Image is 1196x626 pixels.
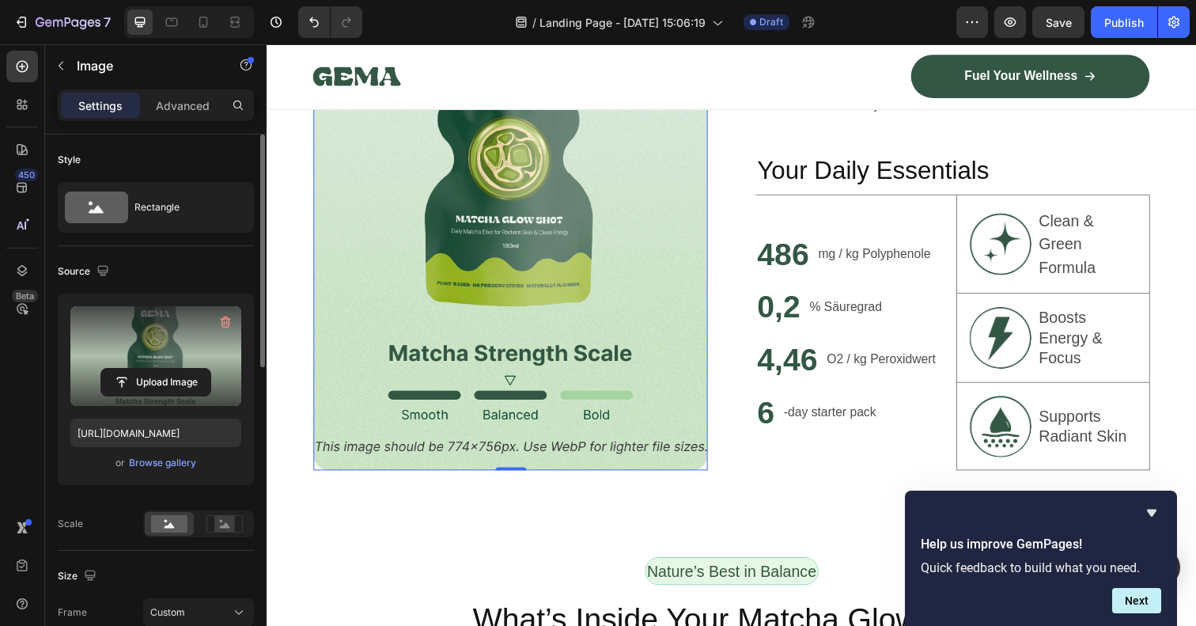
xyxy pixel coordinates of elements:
[499,354,520,398] h2: 6
[789,370,888,411] p: Supports Radiant Skin
[563,205,678,224] p: mg / kg Polyphenole
[1104,14,1144,31] div: Publish
[501,248,545,289] p: 0,2
[499,246,547,290] h2: Rich Text Editor. Editing area: main
[58,605,87,620] label: Frame
[572,313,683,332] p: O2 / kg Peroxidwert
[717,359,781,422] img: gempages_432750572815254551-02de95df-4361-456d-9244-174b694b3f64.png
[128,455,197,471] button: Browse gallery
[554,259,628,278] p: % Säuregrad
[15,169,38,181] div: 450
[298,6,362,38] div: Undo/Redo
[1112,588,1161,613] button: Next question
[58,566,100,587] div: Size
[501,194,554,235] p: 486
[570,311,685,333] div: Rich Text Editor. Editing area: main
[921,503,1161,613] div: Help us improve GemPages!
[78,97,123,114] p: Settings
[58,153,81,167] div: Style
[77,56,211,75] p: Image
[499,112,902,148] h2: Your Daily Essentials
[267,44,1196,626] iframe: Design area
[388,526,562,550] p: Nature’s Best in Balance
[553,257,630,279] div: Rich Text Editor. Editing area: main
[501,302,562,343] p: 4,46
[104,13,111,32] p: 7
[921,535,1161,554] h2: Help us improve GemPages!
[921,560,1161,575] p: Quick feedback to build what you need.
[156,97,210,114] p: Advanced
[1142,503,1161,522] button: Hide survey
[789,169,888,240] p: Clean & Green Formula
[47,565,902,609] h2: What’s Inside Your Matcha Glow Shot
[532,14,536,31] span: /
[150,605,185,620] span: Custom
[539,14,706,31] span: Landing Page - [DATE] 15:06:19
[70,419,241,447] input: https://example.com/image.jpg
[717,173,781,236] img: gempages_432750572815254551-d37f1845-2fa7-44f9-bff0-8dab316a9ee3.png
[134,189,231,226] div: Rectangle
[100,368,211,396] button: Upload Image
[1032,6,1084,38] button: Save
[499,300,564,344] h2: Rich Text Editor. Editing area: main
[12,290,38,302] div: Beta
[58,261,112,283] div: Source
[1091,6,1157,38] button: Publish
[717,268,781,332] img: gempages_432750572815254551-f8d913f0-cefa-4fa2-af5d-f69fd6cc58ae.png
[1046,16,1072,29] span: Save
[499,192,555,237] h2: Rich Text Editor. Editing area: main
[6,6,118,38] button: 7
[528,366,622,385] p: -day starter pack
[58,517,83,531] div: Scale
[562,203,679,226] div: Rich Text Editor. Editing area: main
[129,456,196,470] div: Browse gallery
[759,15,783,29] span: Draft
[789,269,888,331] p: Boosts Energy & Focus
[115,453,125,472] span: or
